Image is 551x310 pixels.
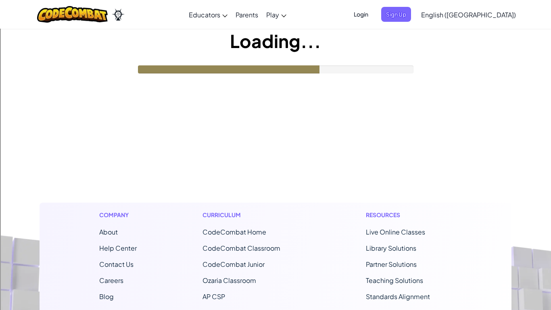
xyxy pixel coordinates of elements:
[381,7,411,22] button: Sign Up
[189,10,220,19] span: Educators
[266,10,279,19] span: Play
[349,7,373,22] button: Login
[232,4,262,25] a: Parents
[112,8,125,21] img: Ozaria
[417,4,520,25] a: English ([GEOGRAPHIC_DATA])
[421,10,516,19] span: English ([GEOGRAPHIC_DATA])
[37,6,108,23] img: CodeCombat logo
[185,4,232,25] a: Educators
[262,4,290,25] a: Play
